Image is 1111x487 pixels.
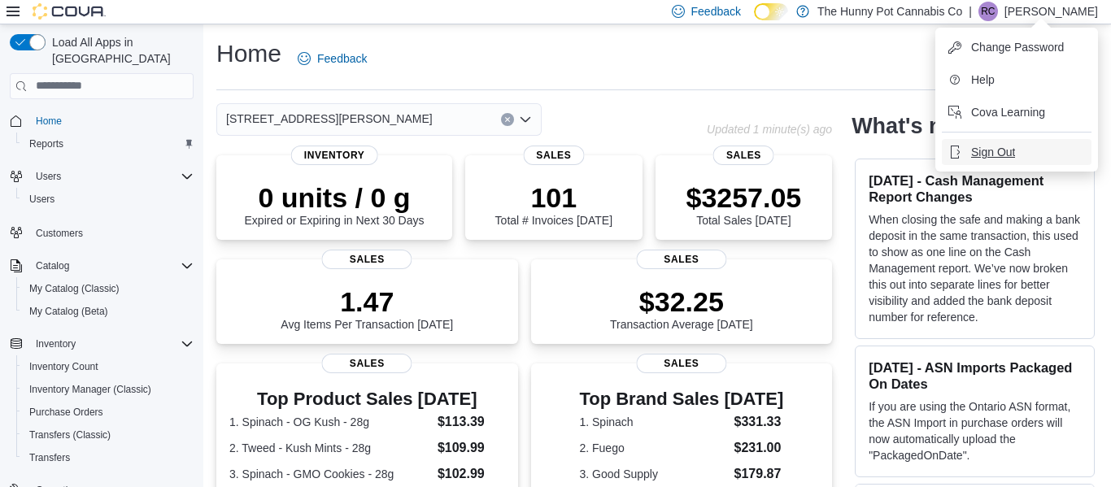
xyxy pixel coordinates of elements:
[971,39,1064,55] span: Change Password
[29,428,111,441] span: Transfers (Classic)
[852,113,971,139] h2: What's new
[869,172,1081,205] h3: [DATE] - Cash Management Report Changes
[23,134,194,154] span: Reports
[46,34,194,67] span: Load All Apps in [GEOGRAPHIC_DATA]
[23,189,194,209] span: Users
[23,134,70,154] a: Reports
[686,181,801,214] p: $3257.05
[29,167,194,186] span: Users
[23,448,76,467] a: Transfers
[495,181,612,214] p: 101
[438,464,505,484] dd: $102.99
[29,282,120,295] span: My Catalog (Classic)
[29,111,194,131] span: Home
[523,146,584,165] span: Sales
[869,398,1081,463] p: If you are using the Ontario ASN format, the ASN Import in purchase orders will now automatically...
[317,50,367,67] span: Feedback
[971,72,995,88] span: Help
[16,133,200,155] button: Reports
[23,279,126,298] a: My Catalog (Classic)
[3,254,200,277] button: Catalog
[291,42,373,75] a: Feedback
[29,406,103,419] span: Purchase Orders
[707,123,832,136] p: Updated 1 minute(s) ago
[23,448,194,467] span: Transfers
[16,424,200,446] button: Transfers (Classic)
[3,165,200,188] button: Users
[36,115,62,128] span: Home
[29,334,82,354] button: Inventory
[23,302,115,321] a: My Catalog (Beta)
[23,357,194,376] span: Inventory Count
[29,383,151,396] span: Inventory Manager (Classic)
[713,146,774,165] span: Sales
[579,466,727,482] dt: 3. Good Supply
[23,380,158,399] a: Inventory Manager (Classic)
[579,440,727,456] dt: 2. Fuego
[245,181,425,227] div: Expired or Expiring in Next 30 Days
[229,414,431,430] dt: 1. Spinach - OG Kush - 28g
[322,354,412,373] span: Sales
[636,250,726,269] span: Sales
[23,189,61,209] a: Users
[686,181,801,227] div: Total Sales [DATE]
[438,412,505,432] dd: $113.39
[942,99,1091,125] button: Cova Learning
[226,109,433,128] span: [STREET_ADDRESS][PERSON_NAME]
[36,227,83,240] span: Customers
[36,170,61,183] span: Users
[33,3,106,20] img: Cova
[16,277,200,300] button: My Catalog (Classic)
[23,357,105,376] a: Inventory Count
[519,113,532,126] button: Open list of options
[23,402,194,422] span: Purchase Orders
[29,167,68,186] button: Users
[942,34,1091,60] button: Change Password
[29,256,76,276] button: Catalog
[29,193,54,206] span: Users
[978,2,998,21] div: Randy Charran
[3,333,200,355] button: Inventory
[16,300,200,323] button: My Catalog (Beta)
[16,378,200,401] button: Inventory Manager (Classic)
[610,285,753,331] div: Transaction Average [DATE]
[16,355,200,378] button: Inventory Count
[245,181,425,214] p: 0 units / 0 g
[734,464,784,484] dd: $179.87
[29,451,70,464] span: Transfers
[16,188,200,211] button: Users
[23,279,194,298] span: My Catalog (Classic)
[29,360,98,373] span: Inventory Count
[3,220,200,244] button: Customers
[817,2,962,21] p: The Hunny Pot Cannabis Co
[229,389,505,409] h3: Top Product Sales [DATE]
[23,302,194,321] span: My Catalog (Beta)
[23,425,117,445] a: Transfers (Classic)
[36,337,76,350] span: Inventory
[869,359,1081,392] h3: [DATE] - ASN Imports Packaged On Dates
[636,354,726,373] span: Sales
[579,414,727,430] dt: 1. Spinach
[734,438,784,458] dd: $231.00
[610,285,753,318] p: $32.25
[3,109,200,133] button: Home
[501,113,514,126] button: Clear input
[16,401,200,424] button: Purchase Orders
[29,111,68,131] a: Home
[216,37,281,70] h1: Home
[23,402,110,422] a: Purchase Orders
[281,285,453,331] div: Avg Items Per Transaction [DATE]
[229,466,431,482] dt: 3. Spinach - GMO Cookies - 28g
[691,3,741,20] span: Feedback
[869,211,1081,325] p: When closing the safe and making a bank deposit in the same transaction, this used to show as one...
[29,334,194,354] span: Inventory
[29,256,194,276] span: Catalog
[754,20,755,21] span: Dark Mode
[322,250,412,269] span: Sales
[942,139,1091,165] button: Sign Out
[29,305,108,318] span: My Catalog (Beta)
[754,3,788,20] input: Dark Mode
[969,2,972,21] p: |
[1004,2,1098,21] p: [PERSON_NAME]
[942,67,1091,93] button: Help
